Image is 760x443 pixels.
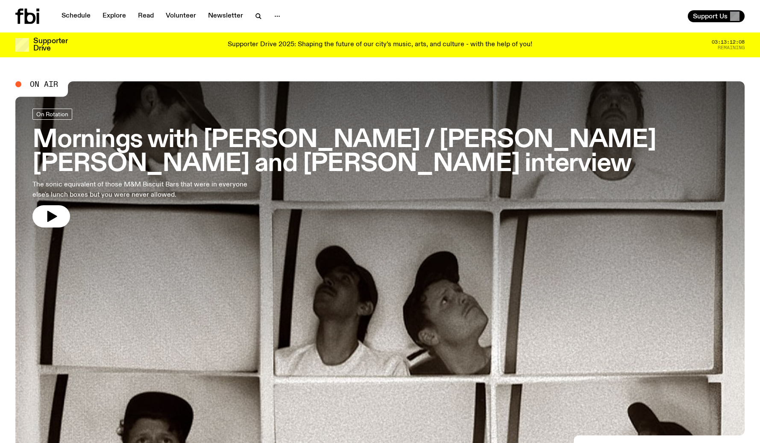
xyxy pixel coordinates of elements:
[228,41,532,49] p: Supporter Drive 2025: Shaping the future of our city’s music, arts, and culture - with the help o...
[33,38,67,52] h3: Supporter Drive
[56,10,96,22] a: Schedule
[693,12,728,20] span: Support Us
[161,10,201,22] a: Volunteer
[203,10,248,22] a: Newsletter
[32,109,72,120] a: On Rotation
[718,45,745,50] span: Remaining
[36,111,68,117] span: On Rotation
[30,80,58,88] span: On Air
[712,40,745,44] span: 03:13:12:08
[133,10,159,22] a: Read
[32,109,728,227] a: Mornings with [PERSON_NAME] / [PERSON_NAME] [PERSON_NAME] and [PERSON_NAME] interviewThe sonic eq...
[688,10,745,22] button: Support Us
[32,180,251,200] p: The sonic equivalent of those M&M Biscuit Bars that were in everyone else's lunch boxes but you w...
[97,10,131,22] a: Explore
[32,128,728,176] h3: Mornings with [PERSON_NAME] / [PERSON_NAME] [PERSON_NAME] and [PERSON_NAME] interview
